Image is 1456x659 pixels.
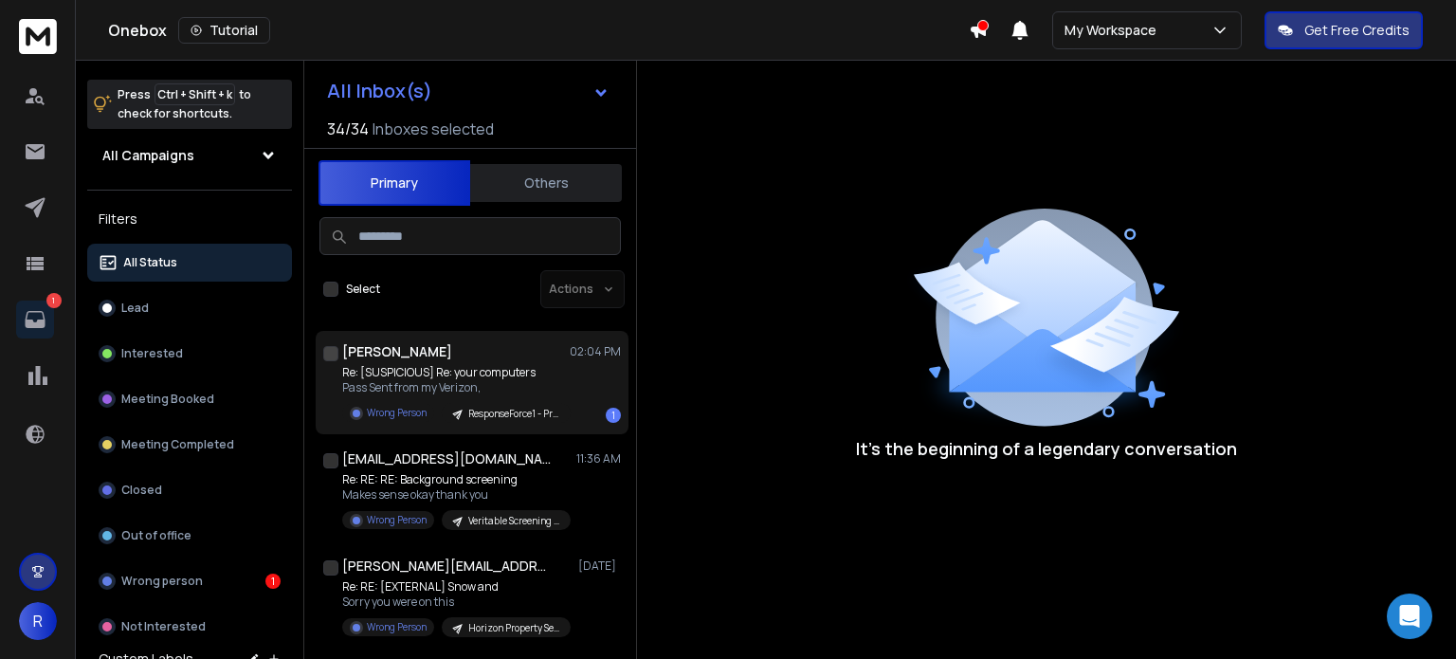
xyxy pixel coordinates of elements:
[121,574,203,589] p: Wrong person
[121,483,162,498] p: Closed
[342,487,570,503] p: Makes sense okay thank you
[470,162,622,204] button: Others
[312,72,625,110] button: All Inbox(s)
[178,17,270,44] button: Tutorial
[1304,21,1410,40] p: Get Free Credits
[342,365,570,380] p: Re: [SUSPICIOUS] Re: your computers
[468,621,559,635] p: Horizon Property Services - Proj 1 - Camp 1 of 1.5
[19,602,57,640] button: R
[327,82,432,101] h1: All Inbox(s)
[1065,21,1164,40] p: My Workspace
[87,244,292,282] button: All Status
[87,335,292,373] button: Interested
[87,562,292,600] button: Wrong person1
[327,118,369,140] span: 34 / 34
[576,451,621,467] p: 11:36 AM
[342,472,570,487] p: Re: RE: RE: Background screening
[342,449,551,468] h1: [EMAIL_ADDRESS][DOMAIN_NAME]
[123,255,177,270] p: All Status
[342,579,570,595] p: Re: RE: [EXTERNAL] Snow and
[342,380,570,395] p: Pass Sent from my Verizon,
[342,557,551,576] h1: [PERSON_NAME][EMAIL_ADDRESS][PERSON_NAME][DOMAIN_NAME]
[342,595,570,610] p: Sorry you were on this
[121,528,191,543] p: Out of office
[87,137,292,174] button: All Campaigns
[16,301,54,339] a: 1
[606,408,621,423] div: 1
[121,437,234,452] p: Meeting Completed
[87,426,292,464] button: Meeting Completed
[367,406,427,420] p: Wrong Person
[118,85,251,123] p: Press to check for shortcuts.
[468,407,559,421] p: ResponseForce1 - Proj 1 - Camp 2 of 1.5
[367,620,427,634] p: Wrong Person
[856,435,1237,462] p: It’s the beginning of a legendary conversation
[87,380,292,418] button: Meeting Booked
[265,574,281,589] div: 1
[121,301,149,316] p: Lead
[102,146,194,165] h1: All Campaigns
[570,344,621,359] p: 02:04 PM
[578,558,621,574] p: [DATE]
[346,282,380,297] label: Select
[155,83,235,105] span: Ctrl + Shift + k
[342,342,452,361] h1: [PERSON_NAME]
[373,118,494,140] h3: Inboxes selected
[121,392,214,407] p: Meeting Booked
[121,346,183,361] p: Interested
[1387,594,1432,639] div: Open Intercom Messenger
[46,293,62,308] p: 1
[367,513,427,527] p: Wrong Person
[1265,11,1423,49] button: Get Free Credits
[108,17,969,44] div: Onebox
[121,619,206,634] p: Not Interested
[468,514,559,528] p: Veritable Screening - Proj 1 - Camp 1 of 5.5
[318,160,470,206] button: Primary
[87,517,292,555] button: Out of office
[87,206,292,232] h3: Filters
[87,608,292,646] button: Not Interested
[87,289,292,327] button: Lead
[87,471,292,509] button: Closed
